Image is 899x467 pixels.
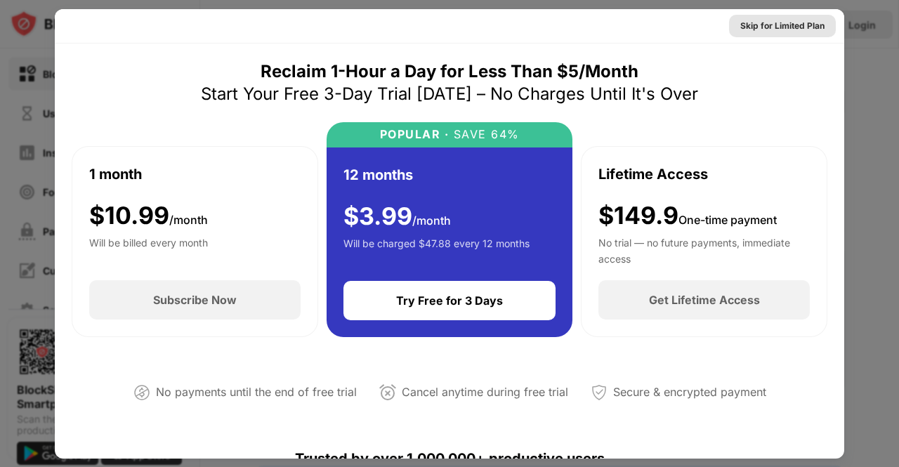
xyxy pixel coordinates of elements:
[156,382,357,402] div: No payments until the end of free trial
[598,202,777,230] div: $149.9
[598,235,810,263] div: No trial — no future payments, immediate access
[379,384,396,401] img: cancel-anytime
[449,128,520,141] div: SAVE 64%
[201,83,698,105] div: Start Your Free 3-Day Trial [DATE] – No Charges Until It's Over
[89,235,208,263] div: Will be billed every month
[613,382,766,402] div: Secure & encrypted payment
[261,60,638,83] div: Reclaim 1-Hour a Day for Less Than $5/Month
[678,213,777,227] span: One-time payment
[649,293,760,307] div: Get Lifetime Access
[89,164,142,185] div: 1 month
[396,294,503,308] div: Try Free for 3 Days
[153,293,237,307] div: Subscribe Now
[412,213,451,228] span: /month
[402,382,568,402] div: Cancel anytime during free trial
[343,202,451,231] div: $ 3.99
[591,384,608,401] img: secured-payment
[89,202,208,230] div: $ 10.99
[740,19,825,33] div: Skip for Limited Plan
[343,236,530,264] div: Will be charged $47.88 every 12 months
[343,164,413,185] div: 12 months
[598,164,708,185] div: Lifetime Access
[169,213,208,227] span: /month
[380,128,449,141] div: POPULAR ·
[133,384,150,401] img: not-paying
